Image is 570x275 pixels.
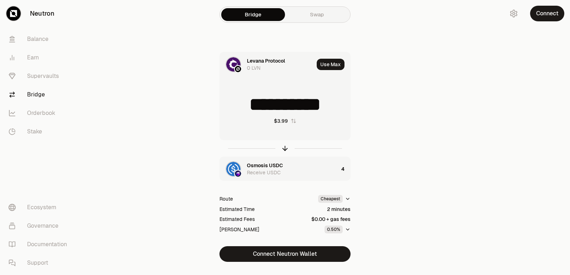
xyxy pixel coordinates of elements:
[235,66,241,72] img: Neutron Logo
[220,157,350,181] button: USDC LogoOsmosis LogoOsmosis USDCReceive USDC4
[247,169,281,176] div: Receive USDC
[3,30,77,48] a: Balance
[219,226,259,233] div: [PERSON_NAME]
[341,157,350,181] div: 4
[318,195,351,203] button: Cheapest
[3,48,77,67] a: Earn
[274,117,288,125] div: $3.99
[3,67,77,85] a: Supervaults
[219,195,233,202] div: Route
[220,52,314,76] div: LVN LogoNeutron LogoLevana Protocol0 LVN
[318,195,343,203] div: Cheapest
[221,8,285,21] a: Bridge
[317,59,344,70] button: Use Max
[3,104,77,122] a: Orderbook
[3,254,77,272] a: Support
[220,157,338,181] div: USDC LogoOsmosis LogoOsmosis USDCReceive USDC
[327,206,351,213] div: 2 minutes
[219,246,351,262] button: Connect Neutron Wallet
[247,64,260,72] div: 0 LVN
[530,6,564,21] button: Connect
[3,235,77,254] a: Documentation
[285,8,349,21] a: Swap
[3,85,77,104] a: Bridge
[226,162,240,176] img: USDC Logo
[3,122,77,141] a: Stake
[274,117,296,125] button: $3.99
[247,57,285,64] div: Levana Protocol
[3,217,77,235] a: Governance
[3,198,77,217] a: Ecosystem
[219,206,255,213] div: Estimated Time
[247,162,283,169] div: Osmosis USDC
[235,170,241,177] img: Osmosis Logo
[219,216,255,223] div: Estimated Fees
[325,226,343,233] div: 0.50%
[226,57,240,72] img: LVN Logo
[311,216,351,223] div: $0.00 + gas fees
[325,226,351,233] button: 0.50%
